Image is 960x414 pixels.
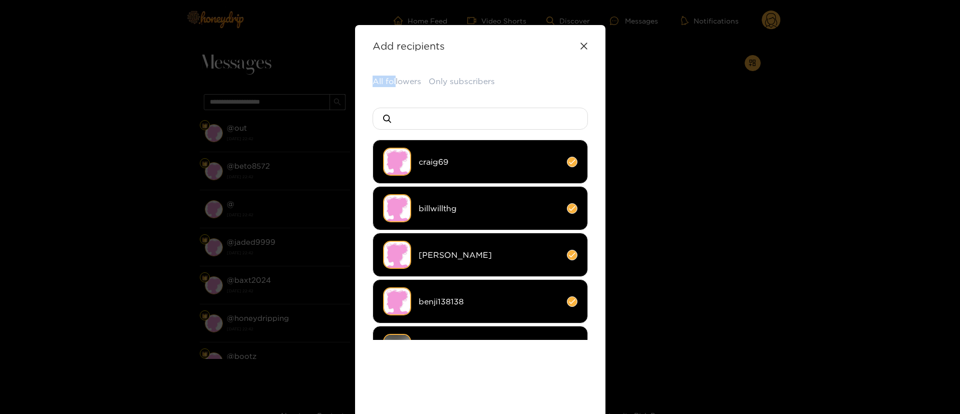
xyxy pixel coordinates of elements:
[383,148,411,176] img: no-avatar.png
[383,334,411,362] img: 8a4e8-img_3262.jpeg
[429,76,495,87] button: Only subscribers
[383,194,411,222] img: no-avatar.png
[419,156,559,168] span: craig69
[419,203,559,214] span: billwillthg
[373,40,445,52] strong: Add recipients
[383,287,411,315] img: no-avatar.png
[419,296,559,307] span: benji138138
[373,76,421,87] button: All followers
[383,241,411,269] img: no-avatar.png
[419,249,559,261] span: [PERSON_NAME]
